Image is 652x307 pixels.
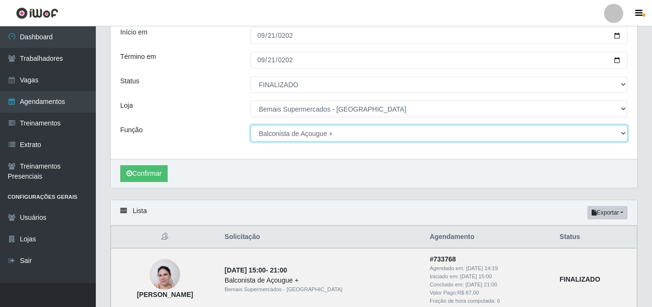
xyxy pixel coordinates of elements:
div: Bemais Supermercados - [GEOGRAPHIC_DATA] [225,285,418,294]
time: 21:00 [270,266,287,274]
label: Função [120,125,143,135]
label: Término em [120,52,156,62]
div: Agendado em: [430,264,548,273]
div: Iniciado em: [430,273,548,281]
time: [DATE] 15:00 [460,273,492,279]
div: Valor Pago: R$ 87,00 [430,289,548,297]
div: Balconista de Açougue + [225,275,418,285]
button: Confirmar [120,165,168,182]
img: CoreUI Logo [16,7,58,19]
strong: [PERSON_NAME] [137,291,193,298]
div: Lista [111,200,637,226]
strong: # 733768 [430,255,456,263]
input: 00/00/0000 [251,52,628,68]
img: Wanderlana Ferreira [149,254,180,296]
strong: - [225,266,287,274]
time: [DATE] 14:19 [466,265,498,271]
time: [DATE] 15:00 [225,266,266,274]
input: 00/00/0000 [251,27,628,44]
button: Exportar [587,206,628,219]
div: Concluido em: [430,281,548,289]
th: Solicitação [219,226,424,249]
th: Agendamento [424,226,554,249]
th: Status [554,226,637,249]
label: Início em [120,27,148,37]
label: Loja [120,101,133,111]
div: Fração de hora computada: 6 [430,297,548,305]
strong: FINALIZADO [560,275,600,283]
label: Status [120,76,139,86]
time: [DATE] 21:00 [466,282,497,287]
